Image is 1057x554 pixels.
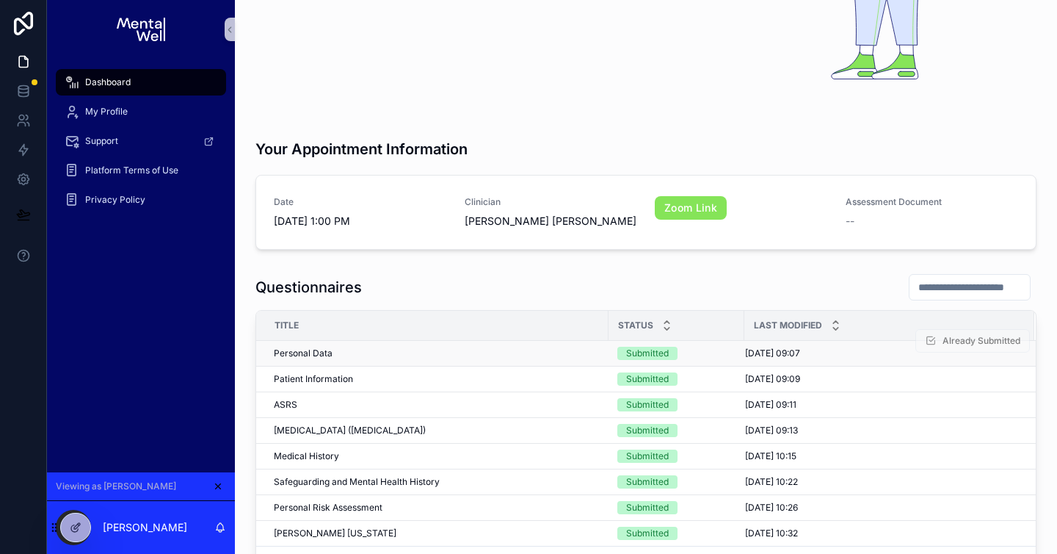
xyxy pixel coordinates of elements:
span: Assessment Document [846,196,1019,208]
div: Submitted [626,475,669,489]
span: [PERSON_NAME] [US_STATE] [274,528,396,539]
span: My Profile [85,106,128,118]
span: Dashboard [85,76,131,88]
span: Patient Information [274,373,353,385]
span: [DATE] 10:32 [745,528,798,539]
span: Date [274,196,447,208]
span: [DATE] 09:13 [745,425,798,436]
div: Submitted [626,398,669,411]
span: Platform Terms of Use [85,165,178,176]
img: App logo [117,18,164,41]
div: Submitted [626,424,669,437]
span: Clinician [465,196,638,208]
span: Privacy Policy [85,194,145,206]
span: Personal Risk Assessment [274,502,382,514]
span: Safeguarding and Mental Health History [274,476,440,488]
span: Medical History [274,450,339,462]
span: [PERSON_NAME] [PERSON_NAME] [465,214,636,229]
a: Privacy Policy [56,187,226,213]
span: -- [846,214,854,229]
a: Support [56,128,226,154]
span: [DATE] 09:09 [745,373,800,385]
span: [DATE] 1:00 PM [274,214,447,229]
p: [PERSON_NAME] [103,520,187,535]
h3: Your Appointment Information [255,138,468,160]
a: My Profile [56,98,226,125]
a: Platform Terms of Use [56,157,226,184]
div: Submitted [626,501,669,514]
div: Submitted [626,527,669,540]
div: Submitted [626,347,669,360]
span: ASRS [274,399,297,411]
h1: Questionnaires [255,277,362,298]
span: Last Modified [754,320,822,331]
span: Title [275,320,299,331]
span: Status [618,320,653,331]
span: [DATE] 09:11 [745,399,796,411]
div: Submitted [626,373,669,386]
a: Zoom Link [655,196,727,220]
a: Dashboard [56,69,226,96]
div: Submitted [626,450,669,463]
span: [MEDICAL_DATA] ([MEDICAL_DATA]) [274,425,426,436]
span: [DATE] 10:15 [745,450,796,462]
span: [DATE] 10:26 [745,502,798,514]
span: Viewing as [PERSON_NAME] [56,481,176,492]
span: Support [85,135,118,147]
span: [DATE] 10:22 [745,476,798,488]
span: Personal Data [274,348,333,359]
span: [DATE] 09:07 [745,348,800,359]
div: scrollable content [47,59,235,232]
